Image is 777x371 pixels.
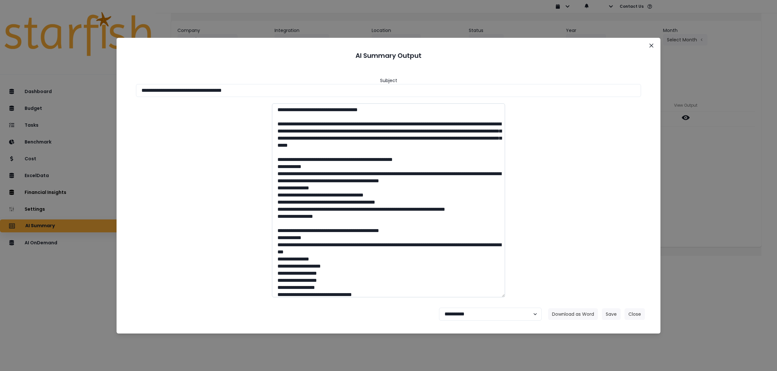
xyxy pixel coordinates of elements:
header: AI Summary Output [124,46,653,66]
button: Save [602,308,621,320]
button: Download as Word [548,308,598,320]
header: Subject [380,77,397,84]
button: Close [625,308,645,320]
button: Close [646,40,657,51]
